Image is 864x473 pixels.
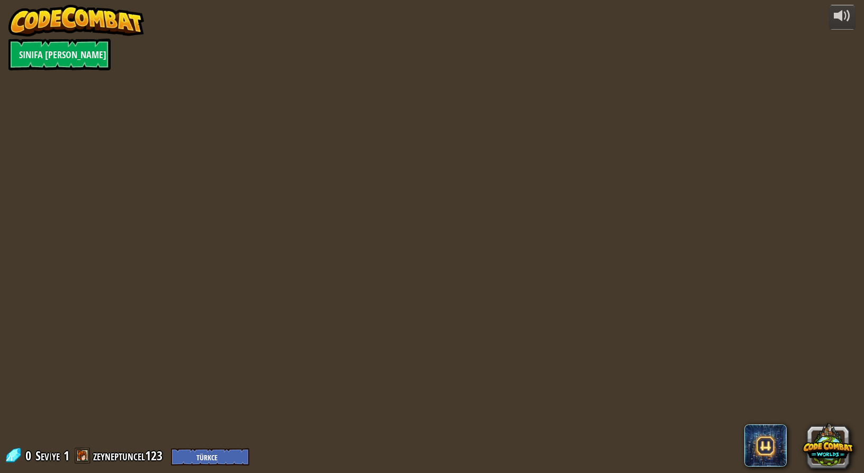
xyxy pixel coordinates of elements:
[8,39,111,70] a: Sınıfa [PERSON_NAME]
[8,5,144,37] img: CodeCombat - Learn how to code by playing a game
[93,447,166,464] a: zeyneptuncel123
[25,447,34,464] span: 0
[35,447,60,465] span: Seviye
[64,447,69,464] span: 1
[829,5,856,30] button: Sesi ayarla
